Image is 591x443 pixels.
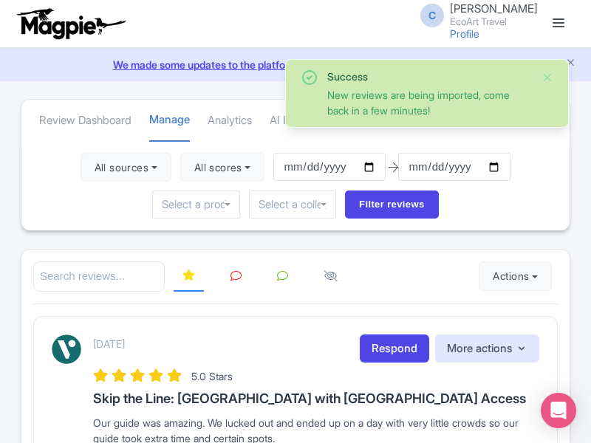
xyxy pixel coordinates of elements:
[345,190,439,219] input: Filter reviews
[13,7,128,40] img: logo-ab69f6fb50320c5b225c76a69d11143b.png
[270,100,321,141] a: AI Insights
[149,100,190,142] a: Manage
[541,393,576,428] div: Open Intercom Messenger
[259,198,327,211] input: Select a collection
[450,17,538,27] small: EcoArt Travel
[565,55,576,72] button: Close announcement
[420,4,444,27] span: C
[327,69,530,84] div: Success
[360,334,429,363] a: Respond
[191,370,233,382] span: 5.0 Stars
[180,153,265,182] button: All scores
[93,336,125,351] p: [DATE]
[542,69,553,86] button: Close
[93,391,539,406] h3: Skip the Line: [GEOGRAPHIC_DATA] with [GEOGRAPHIC_DATA] Access
[411,3,538,27] a: C [PERSON_NAME] EcoArt Travel
[450,27,479,40] a: Profile
[33,261,165,292] input: Search reviews...
[479,261,552,291] button: Actions
[327,87,530,118] div: New reviews are being imported, come back in a few minutes!
[81,153,171,182] button: All sources
[162,198,230,211] input: Select a product
[52,334,81,364] img: Viator Logo
[9,57,582,72] a: We made some updates to the platform. Read more about the new layout
[435,334,539,363] button: More actions
[208,100,252,141] a: Analytics
[450,1,538,16] span: [PERSON_NAME]
[39,100,131,141] a: Review Dashboard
